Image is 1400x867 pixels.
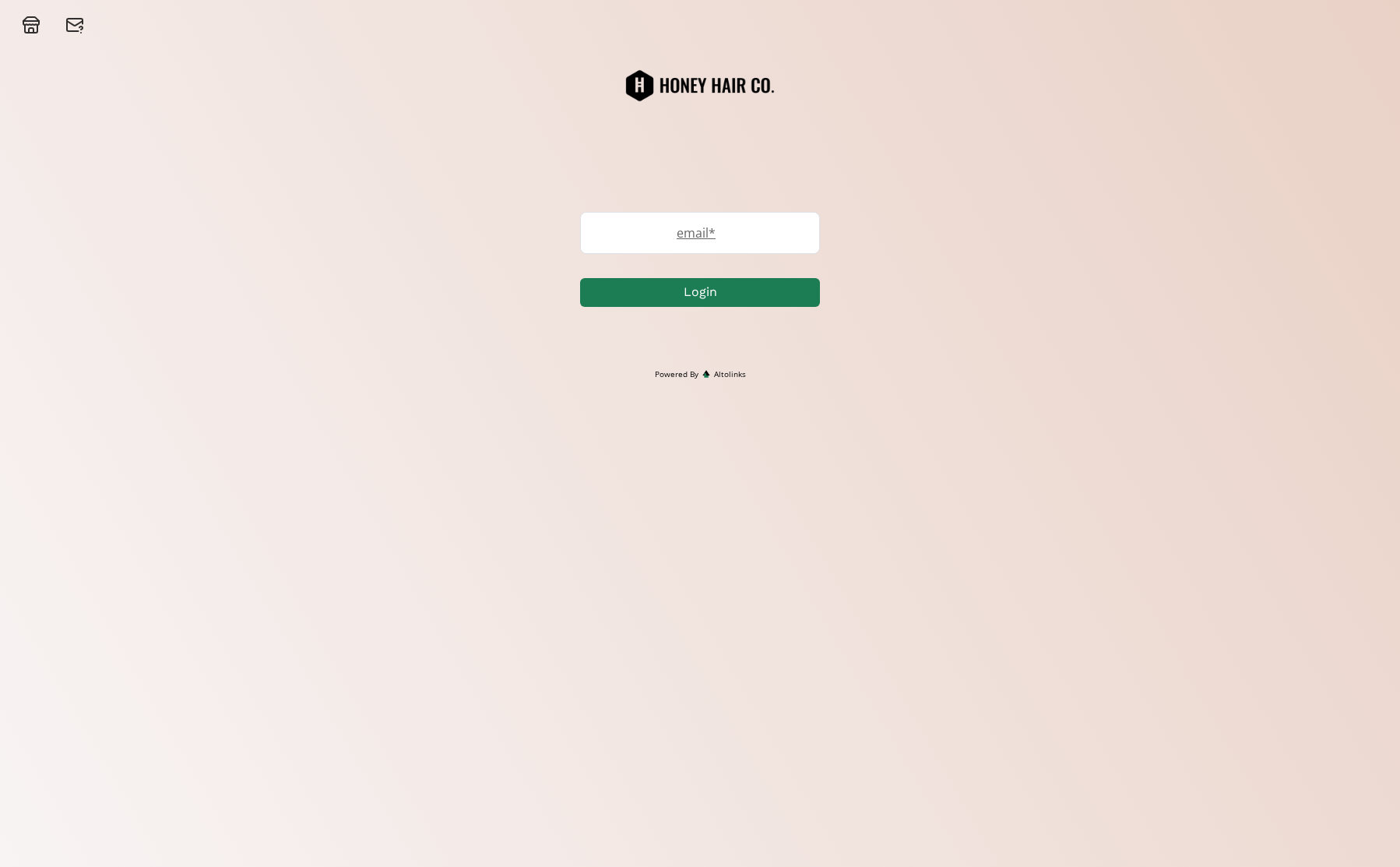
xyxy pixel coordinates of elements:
img: favicon-32x32.png [702,370,710,378]
span: Powered By [655,368,698,380]
span: Altolinks [714,368,746,380]
img: QrgWYwbcqp6j [622,47,778,125]
label: email * [581,224,804,242]
button: Login [580,278,820,307]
